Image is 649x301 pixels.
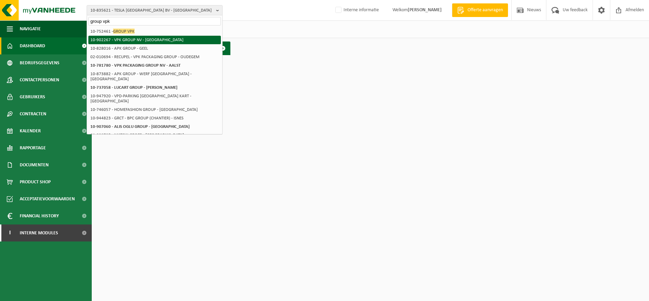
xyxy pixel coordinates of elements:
span: Product Shop [20,173,51,190]
span: Gebruikers [20,88,45,105]
span: Contracten [20,105,46,122]
input: Zoeken naar gekoppelde vestigingen [88,17,221,26]
span: Contactpersonen [20,71,59,88]
strong: 01-093795 - MATON GROEP - [GEOGRAPHIC_DATA] [90,133,184,137]
li: 10-873882 - APK GROUP - WERF [GEOGRAPHIC_DATA] - [GEOGRAPHIC_DATA] [88,70,221,83]
span: Kalender [20,122,41,139]
span: Dashboard [20,37,45,54]
span: Financial History [20,207,59,224]
strong: 10-781780 - VPK PACKAGING GROUP NV - AALST [90,63,180,68]
li: 10-828016 - APK GROUP - GEEL [88,44,221,53]
span: Rapportage [20,139,46,156]
strong: 10-907060 - ALIS OGLU GROUP - [GEOGRAPHIC_DATA] [90,124,190,129]
li: 10-947920 - VPD-PARKING [GEOGRAPHIC_DATA] KART - [GEOGRAPHIC_DATA] [88,92,221,105]
span: Interne modules [20,224,58,241]
li: 02-010694 - RECUPEL - VPK PACKAGING GROUP - OUDEGEM [88,53,221,61]
strong: [PERSON_NAME] [408,7,442,13]
span: Navigatie [20,20,41,37]
span: GROUP VPK [113,29,135,34]
span: 10-835621 - TESLA [GEOGRAPHIC_DATA] BV - [GEOGRAPHIC_DATA] [90,5,213,16]
button: 10-835621 - TESLA [GEOGRAPHIC_DATA] BV - [GEOGRAPHIC_DATA] [87,5,223,15]
span: Acceptatievoorwaarden [20,190,75,207]
span: I [7,224,13,241]
li: 10-752461 - [88,27,221,36]
label: Interne informatie [334,5,379,15]
li: 10-746057 - HOMEFASHION GROUP - [GEOGRAPHIC_DATA] [88,105,221,114]
a: Offerte aanvragen [452,3,508,17]
span: Offerte aanvragen [466,7,505,14]
li: 10-902267 - VPK GROUP NV - [GEOGRAPHIC_DATA] [88,36,221,44]
li: 10-944823 - GRCT - BPC GROUP (CHANTIER) - ISNES [88,114,221,122]
span: Documenten [20,156,49,173]
span: Bedrijfsgegevens [20,54,59,71]
strong: 10-737058 - LUCART GROUP - [PERSON_NAME] [90,85,177,90]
